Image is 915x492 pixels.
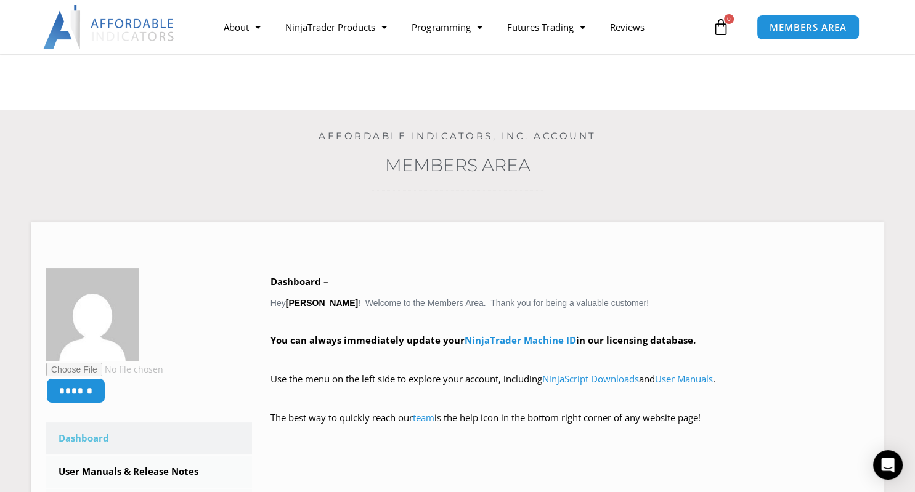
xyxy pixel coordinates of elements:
[655,373,713,385] a: User Manuals
[270,334,696,346] strong: You can always immediately update your in our licensing database.
[694,9,748,45] a: 0
[43,5,176,49] img: LogoAI | Affordable Indicators – NinjaTrader
[273,13,399,41] a: NinjaTrader Products
[385,155,531,175] a: Members Area
[270,371,869,405] p: Use the menu on the left side to explore your account, including and .
[873,450,903,480] div: Open Intercom Messenger
[270,273,869,444] div: Hey ! Welcome to the Members Area. Thank you for being a valuable customer!
[542,373,639,385] a: NinjaScript Downloads
[211,13,709,41] nav: Menu
[46,456,252,488] a: User Manuals & Release Notes
[270,275,328,288] b: Dashboard –
[319,130,596,142] a: Affordable Indicators, Inc. Account
[46,422,252,454] a: Dashboard
[597,13,656,41] a: Reviews
[211,13,273,41] a: About
[724,14,734,24] span: 0
[270,409,869,444] p: The best way to quickly reach our is the help icon in the bottom right corner of any website page!
[413,411,434,424] a: team
[46,268,139,361] img: 159f981e19f09d3de17c8e568f44b4a5a0b403a82891a0902ef1e3807e3ab3c7
[465,334,576,346] a: NinjaTrader Machine ID
[399,13,494,41] a: Programming
[770,23,847,32] span: MEMBERS AREA
[757,15,860,40] a: MEMBERS AREA
[494,13,597,41] a: Futures Trading
[286,298,358,308] strong: [PERSON_NAME]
